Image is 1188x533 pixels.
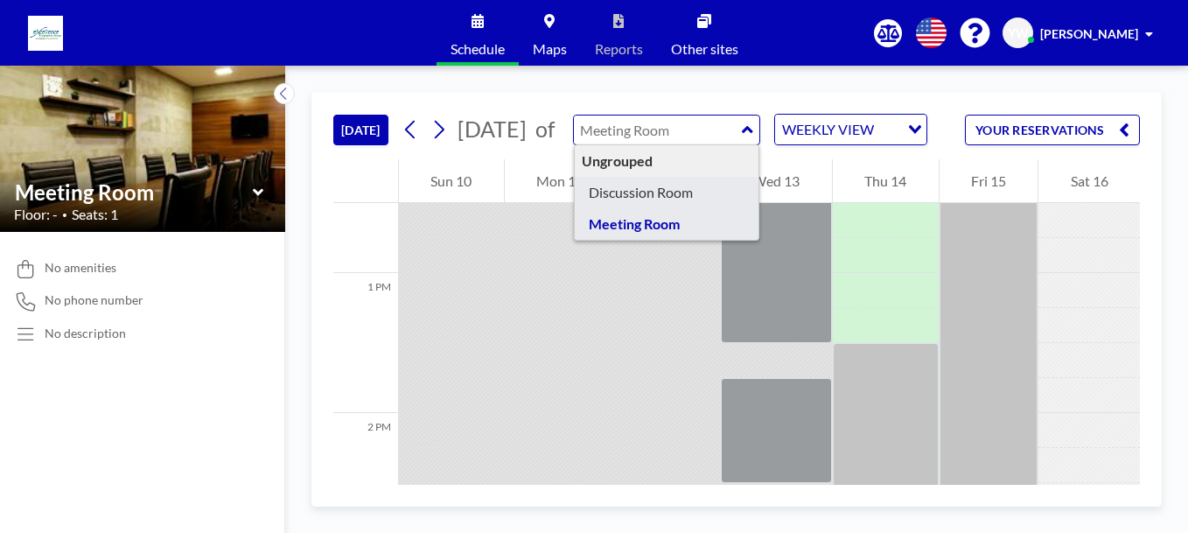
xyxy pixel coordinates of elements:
span: of [535,116,555,143]
div: Discussion Room [575,177,759,208]
div: Thu 14 [833,159,939,203]
span: YW [1008,25,1029,41]
span: Reports [595,42,643,56]
div: Sat 16 [1038,159,1140,203]
div: No description [45,326,126,341]
span: Schedule [451,42,505,56]
img: organization-logo [28,16,63,51]
span: [DATE] [458,116,527,142]
div: Wed 13 [721,159,832,203]
div: Search for option [775,115,926,144]
span: Seats: 1 [72,206,118,223]
div: Fri 15 [940,159,1038,203]
span: Maps [533,42,567,56]
span: WEEKLY VIEW [779,118,877,141]
span: No phone number [45,292,143,308]
span: [PERSON_NAME] [1040,26,1138,41]
span: No amenities [45,260,116,276]
div: Sun 10 [399,159,504,203]
div: Ungrouped [575,145,759,177]
div: 1 PM [333,273,398,413]
span: Floor: - [14,206,58,223]
div: Mon 11 [505,159,616,203]
button: [DATE] [333,115,388,145]
span: • [62,209,67,221]
div: 12 PM [333,133,398,273]
div: Meeting Room [575,208,759,240]
span: Other sites [671,42,738,56]
button: YOUR RESERVATIONS [965,115,1140,145]
input: Search for option [879,118,898,141]
input: Meeting Room [574,116,742,144]
input: Meeting Room [15,179,253,205]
